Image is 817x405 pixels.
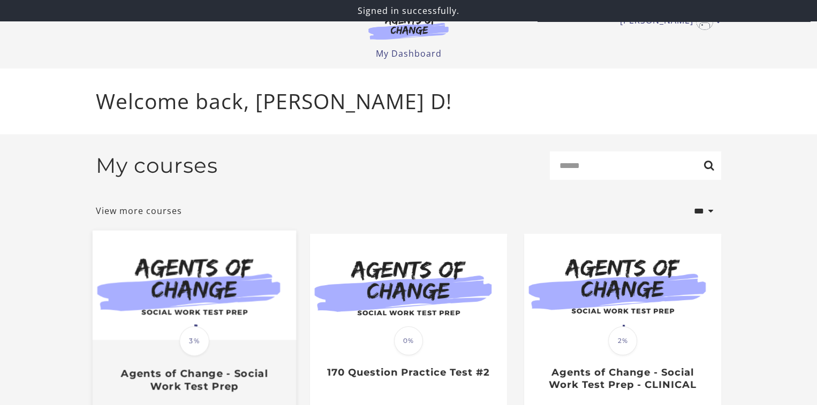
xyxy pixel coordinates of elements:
[620,13,716,30] a: Toggle menu
[96,204,182,217] a: View more courses
[357,15,460,40] img: Agents of Change Logo
[376,48,442,59] a: My Dashboard
[179,326,209,356] span: 3%
[4,4,813,17] p: Signed in successfully.
[535,366,709,391] h3: Agents of Change - Social Work Test Prep - CLINICAL
[96,153,218,178] h2: My courses
[104,368,284,392] h3: Agents of Change - Social Work Test Prep
[321,366,495,379] h3: 170 Question Practice Test #2
[96,86,721,117] p: Welcome back, [PERSON_NAME] D!
[608,326,637,355] span: 2%
[394,326,423,355] span: 0%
